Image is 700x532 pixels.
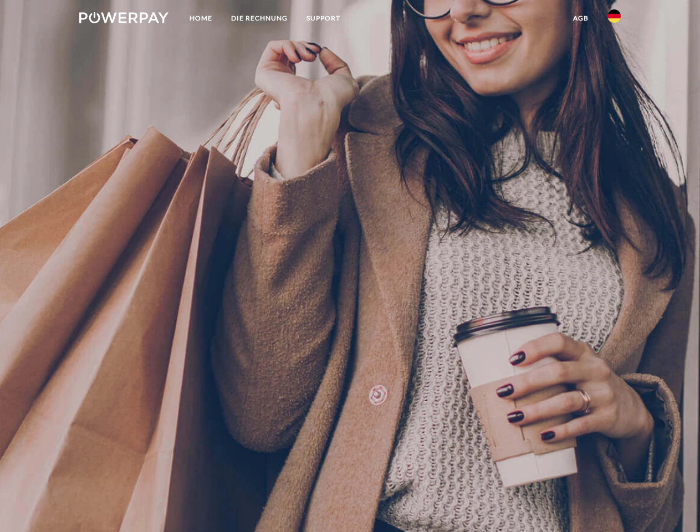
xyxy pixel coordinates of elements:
[222,8,297,28] a: DIE RECHNUNG
[564,8,598,28] a: agb
[79,12,168,23] img: logo-powerpay-white.svg
[607,9,621,23] img: de
[180,8,222,28] a: Home
[297,8,350,28] a: SUPPORT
